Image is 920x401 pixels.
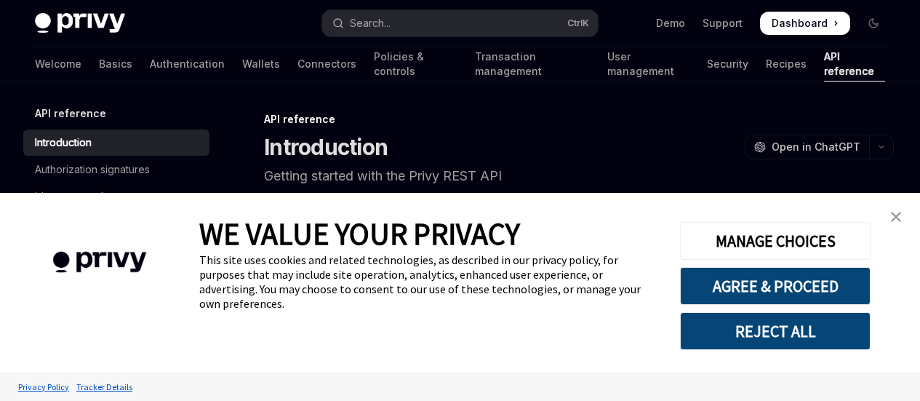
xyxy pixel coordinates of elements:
[824,47,885,82] a: API reference
[350,15,391,32] div: Search...
[881,202,911,231] a: close banner
[23,183,209,210] a: Idempotency keys
[22,231,177,294] img: company logo
[35,47,81,82] a: Welcome
[475,47,591,82] a: Transaction management
[264,112,894,127] div: API reference
[15,374,73,400] a: Privacy Policy
[297,47,356,82] a: Connectors
[680,222,871,260] button: MANAGE CHOICES
[374,47,457,82] a: Policies & controls
[772,140,860,154] span: Open in ChatGPT
[242,47,280,82] a: Wallets
[656,16,685,31] a: Demo
[703,16,743,31] a: Support
[707,47,748,82] a: Security
[680,267,871,305] button: AGREE & PROCEED
[35,134,92,151] div: Introduction
[35,188,124,205] div: Idempotency keys
[772,16,828,31] span: Dashboard
[322,10,598,36] button: Open search
[264,166,894,186] p: Getting started with the Privy REST API
[567,17,589,29] span: Ctrl K
[745,135,869,159] button: Open in ChatGPT
[264,134,388,160] h1: Introduction
[23,130,209,156] a: Introduction
[35,105,106,122] h5: API reference
[766,47,807,82] a: Recipes
[891,212,901,222] img: close banner
[199,253,658,311] div: This site uses cookies and related technologies, as described in our privacy policy, for purposes...
[862,12,885,35] button: Toggle dark mode
[35,161,150,178] div: Authorization signatures
[760,12,850,35] a: Dashboard
[99,47,132,82] a: Basics
[35,13,125,33] img: dark logo
[199,215,520,253] span: WE VALUE YOUR PRIVACY
[73,374,136,400] a: Tracker Details
[607,47,689,82] a: User management
[23,156,209,183] a: Authorization signatures
[150,47,225,82] a: Authentication
[680,312,871,350] button: REJECT ALL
